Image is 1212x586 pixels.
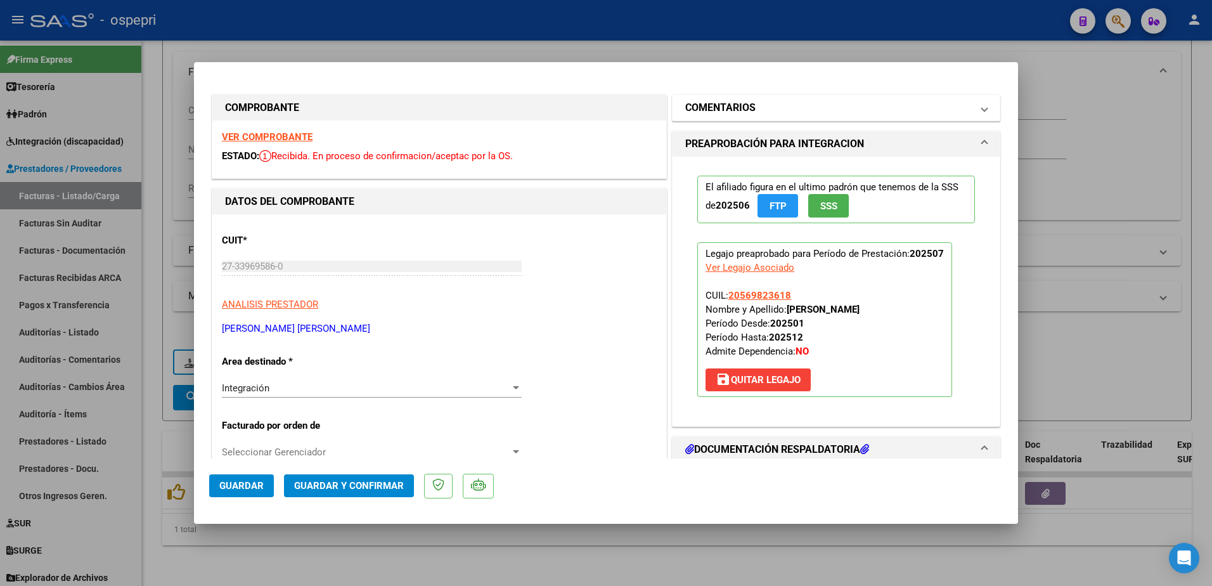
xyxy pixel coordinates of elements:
span: ESTADO: [222,150,259,162]
p: El afiliado figura en el ultimo padrón que tenemos de la SSS de [697,176,975,223]
mat-icon: save [716,372,731,387]
p: [PERSON_NAME] [PERSON_NAME] [222,322,657,336]
div: PREAPROBACIÓN PARA INTEGRACION [673,157,1000,426]
span: 20569823618 [728,290,791,301]
strong: 202512 [769,332,803,343]
span: Quitar Legajo [716,374,801,386]
span: FTP [770,200,787,212]
strong: 202501 [770,318,804,329]
strong: 202506 [716,200,750,211]
strong: COMPROBANTE [225,101,299,114]
span: SSS [820,200,837,212]
strong: 202507 [910,248,944,259]
span: Integración [222,382,269,394]
h1: COMENTARIOS [685,100,756,115]
button: Guardar [209,474,274,497]
p: Area destinado * [222,355,352,369]
span: Guardar y Confirmar [294,480,404,492]
span: CUIL: Nombre y Apellido: Período Desde: Período Hasta: Admite Dependencia: [706,290,860,357]
strong: DATOS DEL COMPROBANTE [225,195,354,207]
button: Quitar Legajo [706,368,811,391]
button: FTP [757,194,798,218]
span: Guardar [219,480,264,492]
span: ANALISIS PRESTADOR [222,299,318,310]
mat-expansion-panel-header: PREAPROBACIÓN PARA INTEGRACION [673,131,1000,157]
button: SSS [808,194,849,218]
p: Legajo preaprobado para Período de Prestación: [697,242,952,397]
h1: PREAPROBACIÓN PARA INTEGRACION [685,136,864,152]
p: CUIT [222,233,352,248]
strong: [PERSON_NAME] [787,304,860,315]
button: Guardar y Confirmar [284,474,414,497]
h1: DOCUMENTACIÓN RESPALDATORIA [685,442,869,457]
p: Facturado por orden de [222,419,352,433]
span: Recibida. En proceso de confirmacion/aceptac por la OS. [259,150,513,162]
mat-expansion-panel-header: COMENTARIOS [673,95,1000,120]
strong: NO [796,346,809,357]
a: VER COMPROBANTE [222,131,313,143]
div: Ver Legajo Asociado [706,261,794,275]
div: Open Intercom Messenger [1169,543,1199,573]
mat-expansion-panel-header: DOCUMENTACIÓN RESPALDATORIA [673,437,1000,462]
span: Seleccionar Gerenciador [222,446,510,458]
